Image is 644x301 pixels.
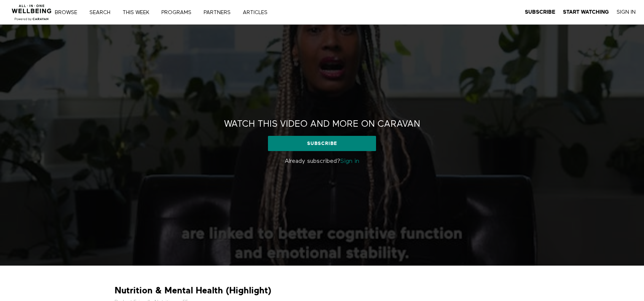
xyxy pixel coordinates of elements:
[268,136,376,151] a: Subscribe
[201,10,239,15] a: PARTNERS
[224,118,420,130] h2: Watch this video and more on CARAVAN
[563,9,609,15] strong: Start Watching
[563,9,609,16] a: Start Watching
[120,10,157,15] a: THIS WEEK
[87,10,118,15] a: Search
[240,10,276,15] a: ARTICLES
[525,9,555,15] strong: Subscribe
[340,158,359,164] a: Sign in
[52,10,85,15] a: Browse
[115,285,271,296] strong: Nutrition & Mental Health (Highlight)
[159,10,199,15] a: PROGRAMS
[60,8,283,16] nav: Primary
[617,9,636,16] a: Sign In
[525,9,555,16] a: Subscribe
[210,157,434,166] p: Already subscribed?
